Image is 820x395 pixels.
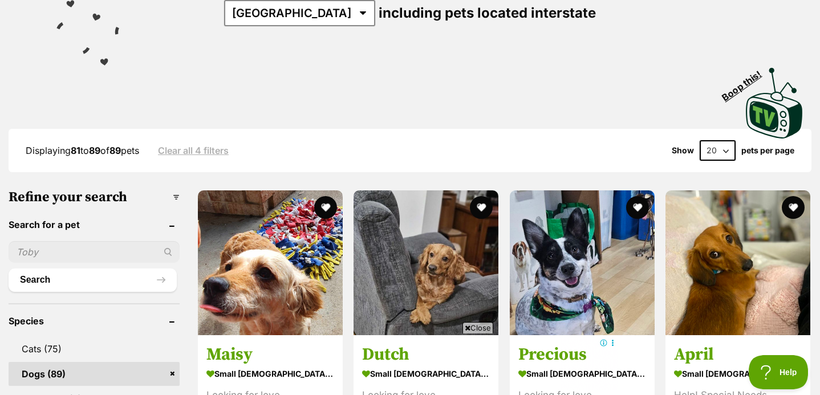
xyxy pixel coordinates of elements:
a: Clear all 4 filters [158,145,229,156]
iframe: Advertisement [202,338,618,389]
input: Toby [9,241,180,263]
a: Boop this! [746,58,803,141]
a: Cats (75) [9,337,180,361]
span: including pets located interstate [379,5,596,21]
strong: small [DEMOGRAPHIC_DATA] Dog [518,365,646,382]
img: PetRescue TV logo [746,68,803,139]
img: Dutch - Cavalier King Charles Spaniel Dog [354,190,498,335]
h3: Refine your search [9,189,180,205]
strong: 89 [89,145,100,156]
span: Boop this! [720,62,773,103]
a: Dogs (89) [9,362,180,386]
header: Search for a pet [9,219,180,230]
strong: 81 [71,145,80,156]
h3: April [674,344,802,365]
img: April - Dachshund (Miniature) Dog [665,190,810,335]
button: favourite [314,196,337,219]
strong: 89 [109,145,121,156]
span: Displaying to of pets [26,145,139,156]
span: Close [462,322,493,333]
h3: Precious [518,344,646,365]
button: Search [9,268,177,291]
img: Precious - Fox Terrier (Smooth) Dog [510,190,655,335]
img: Maisy - Cavalier King Charles Spaniel Dog [198,190,343,335]
strong: small [DEMOGRAPHIC_DATA] Dog [674,365,802,382]
button: favourite [626,196,649,219]
label: pets per page [741,146,794,155]
span: Show [672,146,694,155]
header: Species [9,316,180,326]
button: favourite [782,196,805,219]
iframe: Help Scout Beacon - Open [749,355,809,389]
button: favourite [470,196,493,219]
